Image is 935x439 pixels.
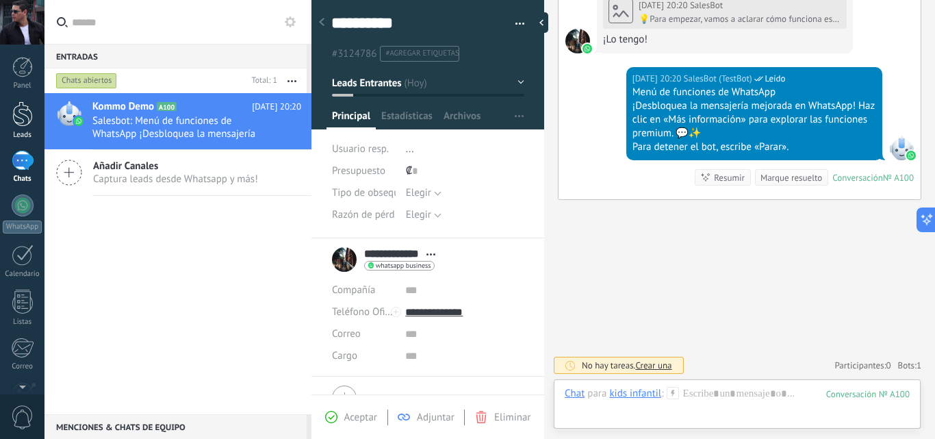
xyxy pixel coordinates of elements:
span: SalesBot [889,136,914,160]
span: Usuario resp. [332,142,389,155]
a: Participantes:0 [834,360,891,371]
button: Más [277,68,307,93]
div: WhatsApp [3,221,42,234]
span: : [661,387,663,401]
div: Panel [3,81,42,90]
span: #3124786 [332,47,376,60]
span: Archivos [444,110,481,129]
div: Compañía [332,279,395,301]
span: Adjuntar [417,411,454,424]
span: Correo [332,327,361,340]
div: No hay tareas. [582,360,672,371]
div: 100 [826,388,910,400]
div: ₡ [406,160,524,182]
button: Elegir [406,204,441,226]
div: Presupuesto [332,160,396,182]
div: Usuario resp. [332,138,396,160]
span: Cargo [332,351,357,361]
span: whatsapp business [376,262,431,269]
img: waba.svg [74,116,84,126]
button: Correo [332,323,361,345]
div: Leads [3,131,42,140]
div: Chats [3,175,42,184]
span: Razón de pérdida [332,210,408,220]
span: Salesbot: Menú de funciones de WhatsApp ¡Desbloquea la mensajería mejorada en WhatsApp! Haz clic ... [92,114,275,140]
a: Kommo Demo A100 [DATE] 20:20 Salesbot: Menú de funciones de WhatsApp ¡Desbloquea la mensajería me... [44,93,311,149]
div: Marque resuelto [760,171,822,184]
img: waba.svg [906,151,916,160]
button: Elegir [406,182,441,204]
div: Razón de pérdida [332,204,396,226]
span: Presupuesto [332,164,385,177]
span: Principal [332,110,370,129]
span: Estadísticas [381,110,433,129]
div: ¡Lo tengo! [603,33,847,47]
span: Leído [765,72,786,86]
div: Ocultar [535,12,548,33]
span: Eliminar [494,411,530,424]
div: Calendario [3,270,42,279]
span: Captura leads desde Whatsapp y más! [93,173,258,186]
div: Listas [3,318,42,327]
span: ... [406,142,414,155]
span: Crear una [635,360,671,371]
div: Resumir [714,171,745,184]
div: [DATE] 20:20 [632,72,684,86]
div: Cargo [332,345,395,367]
span: Kommo Demo [92,100,154,114]
span: A100 [157,102,177,111]
div: Para detener el bot, escribe «Parar». [632,140,876,154]
span: Elegir [406,186,431,199]
div: Menú de funciones de WhatsApp [632,86,876,99]
span: kids infantil [565,29,590,53]
div: Correo [3,362,42,371]
div: Tipo de obsequio [332,182,396,204]
span: SalesBot (TestBot) [684,72,752,86]
div: № A100 [883,172,914,184]
span: Tipo de obsequio [332,188,407,198]
span: para [587,387,606,401]
div: Conversación [832,172,883,184]
span: [DATE] 20:20 [252,100,301,114]
div: 💡Para empezar, vamos a aclarar cómo funciona esto: 💻 Kommo = La vista del Agente - La tarjeta de ... [639,14,841,25]
span: 0 [886,360,891,371]
span: #agregar etiquetas [385,49,459,58]
div: Menciones & Chats de equipo [44,414,307,439]
span: Bots: [898,360,921,371]
span: Elegir [406,208,431,221]
div: Total: 1 [246,74,277,88]
span: Teléfono Oficina [332,305,403,318]
span: 1 [917,360,921,371]
span: Aceptar [344,411,377,424]
span: Añadir Canales [93,160,258,173]
img: waba.svg [582,44,592,53]
div: Entradas [44,44,307,68]
div: Chats abiertos [56,73,117,89]
button: Teléfono Oficina [332,301,395,323]
div: kids infantil [609,387,661,399]
div: ¡Desbloquea la mensajería mejorada en WhatsApp! Haz clic en «Más información» para explorar las f... [632,99,876,140]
